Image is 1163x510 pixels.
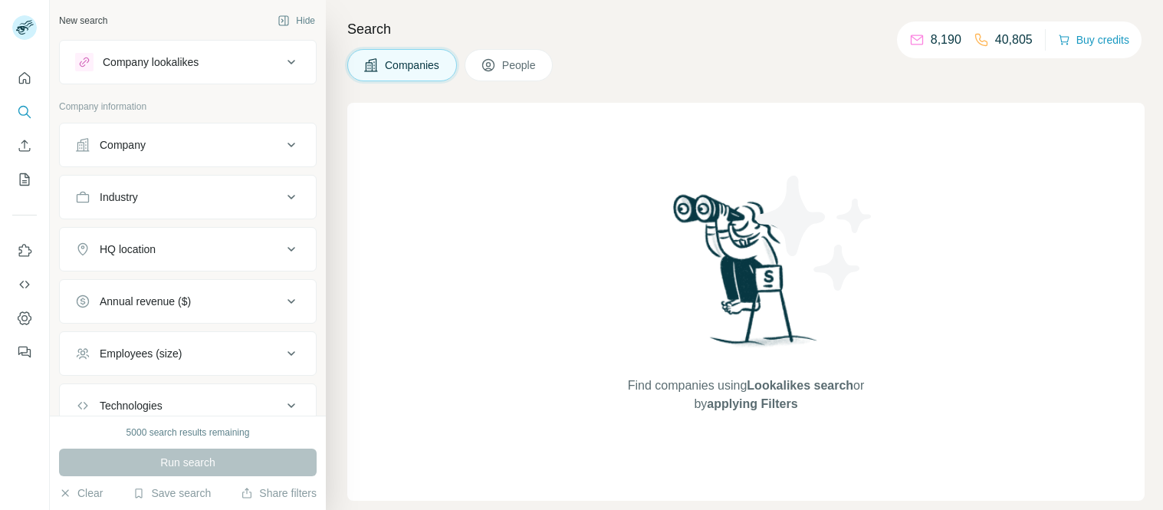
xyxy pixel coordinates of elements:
[931,31,961,49] p: 8,190
[746,164,884,302] img: Surfe Illustration - Stars
[60,335,316,372] button: Employees (size)
[12,237,37,265] button: Use Surfe on LinkedIn
[12,166,37,193] button: My lists
[100,242,156,257] div: HQ location
[241,485,317,501] button: Share filters
[707,397,797,410] span: applying Filters
[666,190,826,361] img: Surfe Illustration - Woman searching with binoculars
[60,179,316,216] button: Industry
[995,31,1033,49] p: 40,805
[59,14,107,28] div: New search
[347,18,1145,40] h4: Search
[100,137,146,153] div: Company
[12,132,37,160] button: Enrich CSV
[12,271,37,298] button: Use Surfe API
[60,127,316,163] button: Company
[60,387,316,424] button: Technologies
[502,58,537,73] span: People
[133,485,211,501] button: Save search
[385,58,441,73] span: Companies
[12,338,37,366] button: Feedback
[100,346,182,361] div: Employees (size)
[100,398,163,413] div: Technologies
[60,283,316,320] button: Annual revenue ($)
[103,54,199,70] div: Company lookalikes
[60,231,316,268] button: HQ location
[1058,29,1129,51] button: Buy credits
[59,485,103,501] button: Clear
[60,44,316,81] button: Company lookalikes
[12,98,37,126] button: Search
[126,426,250,439] div: 5000 search results remaining
[59,100,317,114] p: Company information
[267,9,326,32] button: Hide
[12,64,37,92] button: Quick start
[623,377,869,413] span: Find companies using or by
[100,189,138,205] div: Industry
[100,294,191,309] div: Annual revenue ($)
[12,304,37,332] button: Dashboard
[747,379,853,392] span: Lookalikes search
